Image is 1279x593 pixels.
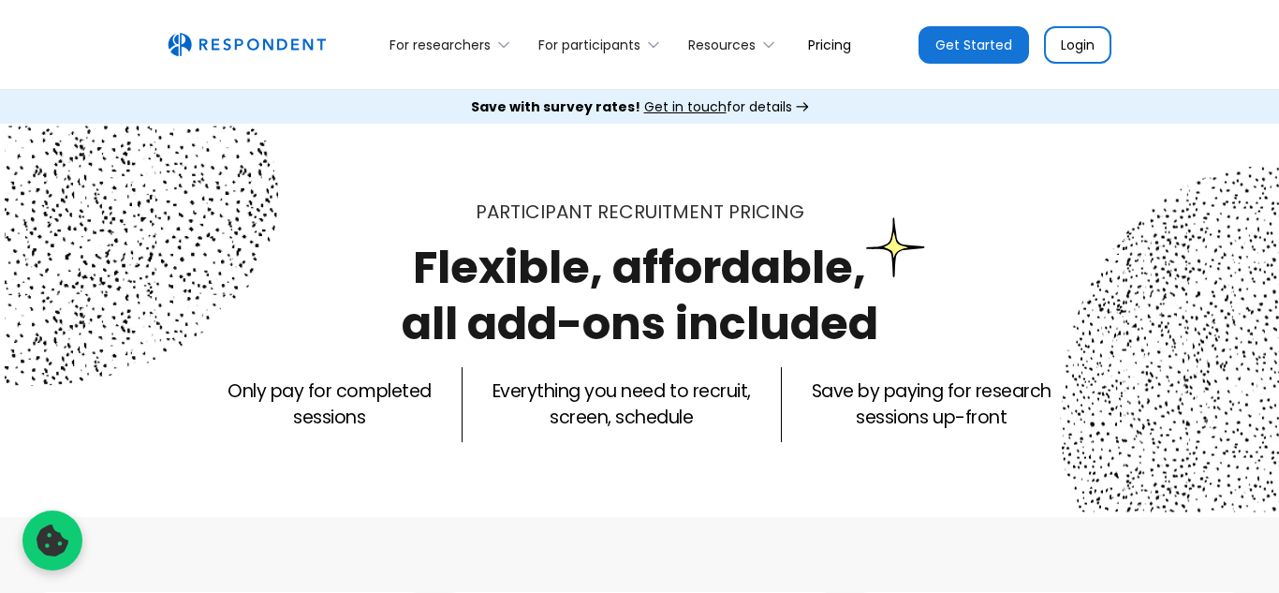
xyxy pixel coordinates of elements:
a: Pricing [793,22,866,67]
div: For researchers [379,22,528,67]
div: for details [471,97,792,116]
a: Login [1044,26,1111,64]
div: For researchers [390,36,491,54]
strong: Save with survey rates! [471,97,640,116]
a: Get Started [919,26,1029,64]
span: PRICING [728,199,804,225]
img: Untitled UI logotext [168,33,326,57]
h1: Flexible, affordable, all add-ons included [402,236,878,355]
span: Participant recruitment [476,199,724,225]
p: Save by paying for research sessions up-front [812,378,1051,431]
div: For participants [538,36,640,54]
div: For participants [528,22,678,67]
a: home [168,33,326,57]
p: Everything you need to recruit, screen, schedule [492,378,751,431]
p: Only pay for completed sessions [228,378,431,431]
span: Get in touch [644,97,727,116]
div: Resources [678,22,793,67]
div: Resources [688,36,756,54]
